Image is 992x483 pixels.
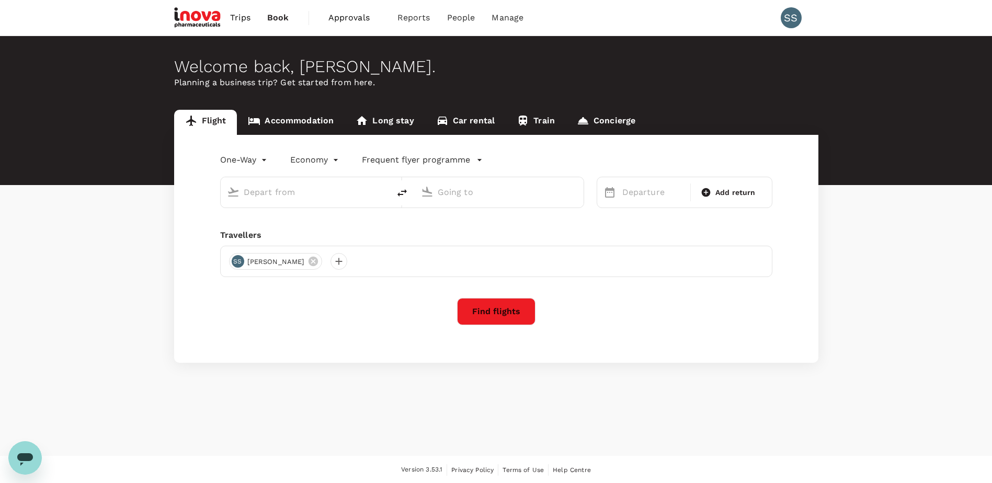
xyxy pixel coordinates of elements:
[229,253,323,270] div: SS[PERSON_NAME]
[241,257,311,267] span: [PERSON_NAME]
[503,464,544,476] a: Terms of Use
[232,255,244,268] div: SS
[382,191,384,193] button: Open
[438,184,562,200] input: Going to
[451,466,494,474] span: Privacy Policy
[174,110,237,135] a: Flight
[237,110,345,135] a: Accommodation
[362,154,470,166] p: Frequent flyer programme
[457,298,535,325] button: Find flights
[781,7,802,28] div: SS
[220,152,269,168] div: One-Way
[447,11,475,24] span: People
[553,466,591,474] span: Help Centre
[345,110,425,135] a: Long stay
[174,76,818,89] p: Planning a business trip? Get started from here.
[566,110,646,135] a: Concierge
[267,11,289,24] span: Book
[220,229,772,241] div: Travellers
[576,191,578,193] button: Open
[401,465,442,475] span: Version 3.53.1
[425,110,506,135] a: Car rental
[622,186,685,199] p: Departure
[715,187,756,198] span: Add return
[244,184,368,200] input: Depart from
[390,180,415,205] button: delete
[553,464,591,476] a: Help Centre
[174,57,818,76] div: Welcome back , [PERSON_NAME] .
[506,110,566,135] a: Train
[362,154,483,166] button: Frequent flyer programme
[492,11,523,24] span: Manage
[8,441,42,475] iframe: Button to launch messaging window
[230,11,250,24] span: Trips
[290,152,341,168] div: Economy
[451,464,494,476] a: Privacy Policy
[397,11,430,24] span: Reports
[174,6,222,29] img: iNova Pharmaceuticals
[328,11,381,24] span: Approvals
[503,466,544,474] span: Terms of Use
